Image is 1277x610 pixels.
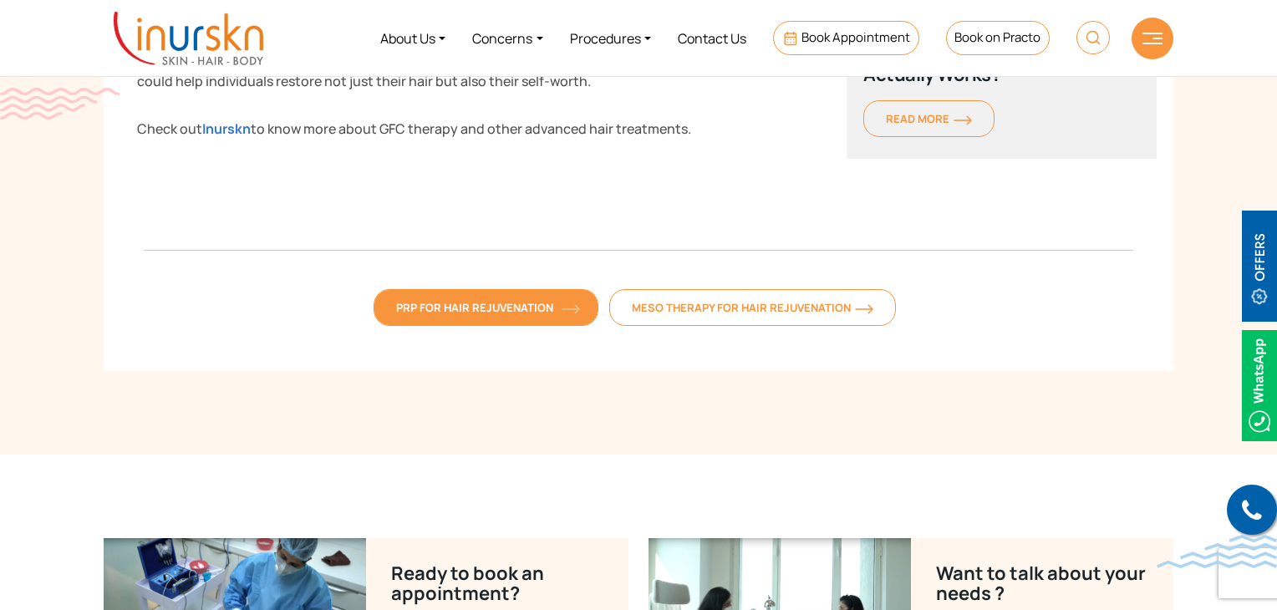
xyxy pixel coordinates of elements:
a: Concerns [459,7,556,69]
p: Want to talk about your needs ? [936,563,1148,603]
p: Ready to book an appointment? [391,563,603,603]
a: Whatsappicon [1242,375,1277,394]
img: offerBt [1242,211,1277,322]
a: Inurskn [202,119,251,138]
a: About Us [367,7,459,69]
img: hamLine.svg [1142,33,1163,44]
a: Book Appointment [773,21,919,55]
img: inurskn-logo [114,12,263,65]
a: Procedures [557,7,664,69]
p: Check out to know more about GFC therapy and other advanced hair treatments. [137,115,776,142]
span: Book on Practo [954,28,1040,46]
a: Read Moreorange-arrow [863,100,995,137]
img: Whatsappicon [1242,330,1277,441]
img: orange-arrow [954,115,972,125]
img: HeaderSearch [1076,21,1110,54]
a: Contact Us [664,7,760,69]
img: bluewave [1157,535,1277,568]
a: Meso Therapy for Hair Rejuvenationorange-arrow [609,289,896,326]
img: orange-arrow [855,304,873,314]
img: orange-arrow [562,304,580,314]
span: PRP for Hair Rejuvenation [396,300,576,315]
span: Read More [886,111,972,126]
a: PRP for Hair Rejuvenationorange-arrow [374,289,598,326]
span: Book Appointment [801,28,910,46]
a: Book on Practo [946,21,1050,55]
span: Meso Therapy for Hair Rejuvenation [632,300,873,315]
